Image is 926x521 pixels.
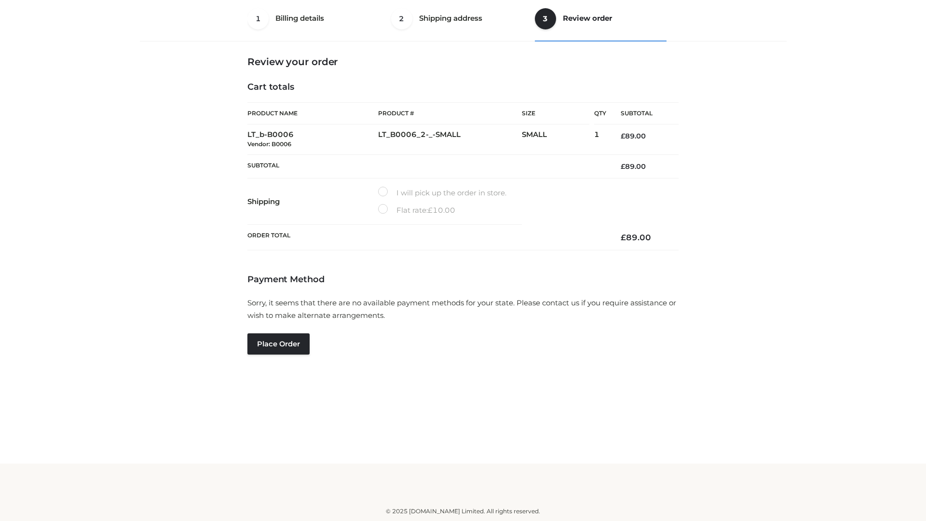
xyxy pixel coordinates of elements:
th: Order Total [247,225,606,250]
th: Product Name [247,102,378,124]
td: LT_B0006_2-_-SMALL [378,124,522,155]
td: 1 [594,124,606,155]
span: Sorry, it seems that there are no available payment methods for your state. Please contact us if ... [247,298,676,320]
button: Place order [247,333,310,355]
bdi: 89.00 [621,162,646,171]
td: SMALL [522,124,594,155]
span: £ [621,233,626,242]
bdi: 89.00 [621,132,646,140]
h4: Payment Method [247,274,679,285]
span: £ [621,132,625,140]
h4: Cart totals [247,82,679,93]
th: Size [522,103,589,124]
span: £ [428,206,433,215]
bdi: 10.00 [428,206,455,215]
th: Qty [594,102,606,124]
th: Product # [378,102,522,124]
h3: Review your order [247,56,679,68]
label: Flat rate: [378,204,455,217]
th: Shipping [247,178,378,225]
small: Vendor: B0006 [247,140,291,148]
th: Subtotal [247,154,606,178]
span: £ [621,162,625,171]
td: LT_b-B0006 [247,124,378,155]
div: © 2025 [DOMAIN_NAME] Limited. All rights reserved. [143,507,783,516]
bdi: 89.00 [621,233,651,242]
label: I will pick up the order in store. [378,187,506,199]
th: Subtotal [606,103,679,124]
